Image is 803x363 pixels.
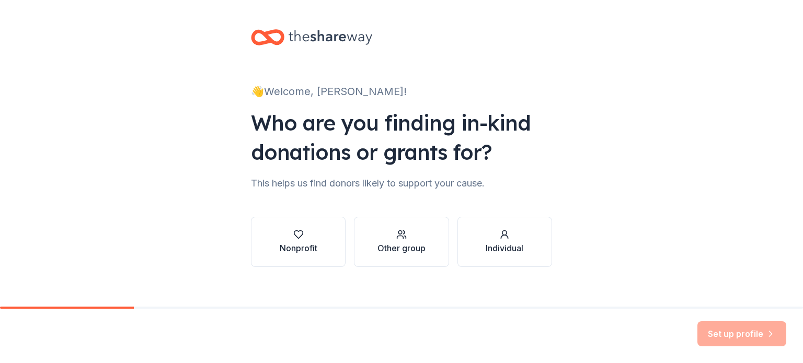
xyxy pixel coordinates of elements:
button: Nonprofit [251,217,346,267]
button: Individual [457,217,552,267]
div: 👋 Welcome, [PERSON_NAME]! [251,83,552,100]
div: Who are you finding in-kind donations or grants for? [251,108,552,167]
div: Nonprofit [280,242,317,254]
div: Other group [377,242,426,254]
div: Individual [486,242,523,254]
div: This helps us find donors likely to support your cause. [251,175,552,192]
button: Other group [354,217,449,267]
